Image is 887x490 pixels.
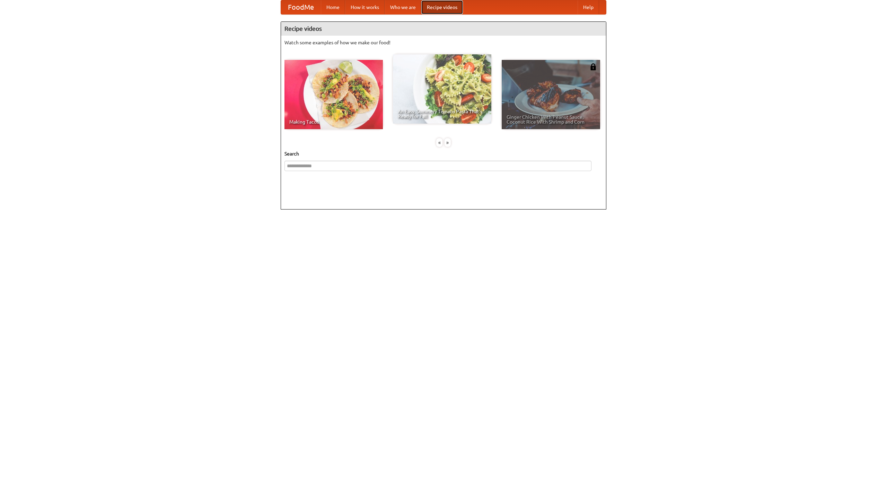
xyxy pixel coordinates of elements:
a: FoodMe [281,0,321,14]
a: Who we are [385,0,421,14]
div: » [445,138,451,147]
p: Watch some examples of how we make our food! [284,39,603,46]
a: Home [321,0,345,14]
a: Making Tacos [284,60,383,129]
a: How it works [345,0,385,14]
h4: Recipe videos [281,22,606,36]
a: Recipe videos [421,0,463,14]
img: 483408.png [590,63,597,70]
span: Making Tacos [289,119,378,124]
a: Help [578,0,599,14]
h5: Search [284,150,603,157]
a: An Easy, Summery Tomato Pasta That's Ready for Fall [393,54,491,124]
div: « [436,138,442,147]
span: An Easy, Summery Tomato Pasta That's Ready for Fall [398,109,486,119]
